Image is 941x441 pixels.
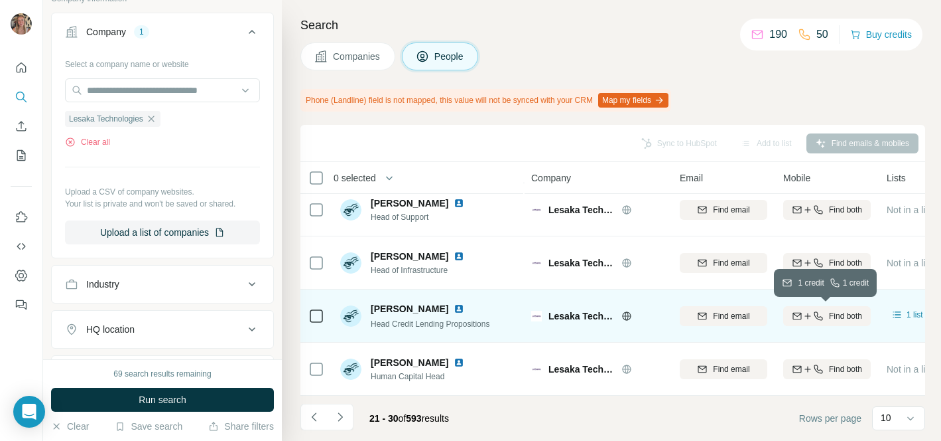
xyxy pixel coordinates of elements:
[113,368,211,380] div: 69 search results remaining
[371,302,448,315] span: [PERSON_NAME]
[13,396,45,428] div: Open Intercom Messenger
[881,411,891,424] p: 10
[327,404,353,430] button: Navigate to next page
[371,371,470,383] span: Human Capital Head
[531,364,542,375] img: Logo of Lesaka Technologies
[340,199,361,220] img: Avatar
[680,200,767,220] button: Find email
[371,211,470,223] span: Head of Support
[783,171,810,185] span: Mobile
[531,311,542,321] img: Logo of Lesaka Technologies
[713,204,749,216] span: Find email
[369,413,399,424] span: 21 - 30
[300,404,327,430] button: Navigate to previous page
[406,413,421,424] span: 593
[51,420,89,433] button: Clear
[11,114,32,138] button: Enrich CSV
[333,50,381,63] span: Companies
[713,257,749,269] span: Find email
[334,171,376,185] span: 0 selected
[65,186,260,198] p: Upload a CSV of company websites.
[887,171,906,185] span: Lists
[548,363,615,376] span: Lesaka Technologies
[11,85,32,109] button: Search
[531,171,571,185] span: Company
[713,363,749,375] span: Find email
[86,323,135,336] div: HQ location
[713,310,749,322] span: Find email
[208,420,274,433] button: Share filters
[887,258,932,268] span: Not in a list
[783,359,871,379] button: Find both
[434,50,465,63] span: People
[829,310,862,322] span: Find both
[52,313,273,345] button: HQ location
[799,412,861,425] span: Rows per page
[11,13,32,35] img: Avatar
[65,220,260,244] button: Upload a list of companies
[65,136,110,148] button: Clear all
[680,253,767,273] button: Find email
[371,250,448,263] span: [PERSON_NAME]
[11,56,32,80] button: Quick start
[300,16,925,35] h4: Search
[850,25,912,44] button: Buy credits
[11,234,32,258] button: Use Surfe API
[52,359,273,391] button: Annual revenue ($)
[829,257,862,269] span: Find both
[52,268,273,300] button: Industry
[887,364,932,375] span: Not in a list
[51,388,274,412] button: Run search
[52,16,273,53] button: Company1
[598,93,668,108] button: Map my fields
[680,306,767,326] button: Find email
[86,278,119,291] div: Industry
[340,359,361,380] img: Avatar
[371,319,489,329] span: Head Credit Lending Propositions
[139,393,186,406] span: Run search
[548,309,615,323] span: Lesaka Technologies
[11,264,32,288] button: Dashboard
[371,264,470,276] span: Head of Infrastructure
[11,143,32,167] button: My lists
[454,304,464,314] img: LinkedIn logo
[548,203,615,217] span: Lesaka Technologies
[86,25,126,39] div: Company
[11,293,32,317] button: Feedback
[115,420,182,433] button: Save search
[454,198,464,209] img: LinkedIn logo
[340,252,361,274] img: Avatar
[65,198,260,210] p: Your list is private and won't be saved or shared.
[454,357,464,368] img: LinkedIn logo
[369,413,449,424] span: results
[548,256,615,270] span: Lesaka Technologies
[69,113,143,125] span: Lesaka Technologies
[531,205,542,215] img: Logo of Lesaka Technologies
[680,359,767,379] button: Find email
[829,363,862,375] span: Find both
[887,205,932,215] span: Not in a list
[783,200,871,220] button: Find both
[371,197,448,210] span: [PERSON_NAME]
[783,253,871,273] button: Find both
[300,89,671,112] div: Phone (Landline) field is not mapped, this value will not be synced with your CRM
[134,26,149,38] div: 1
[340,306,361,327] img: Avatar
[680,171,703,185] span: Email
[399,413,407,424] span: of
[816,27,828,43] p: 50
[531,258,542,268] img: Logo of Lesaka Technologies
[65,53,260,70] div: Select a company name or website
[454,251,464,262] img: LinkedIn logo
[769,27,787,43] p: 190
[371,356,448,369] span: [PERSON_NAME]
[829,204,862,216] span: Find both
[11,205,32,229] button: Use Surfe on LinkedIn
[907,309,923,321] span: 1 list
[783,306,871,326] button: Find both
